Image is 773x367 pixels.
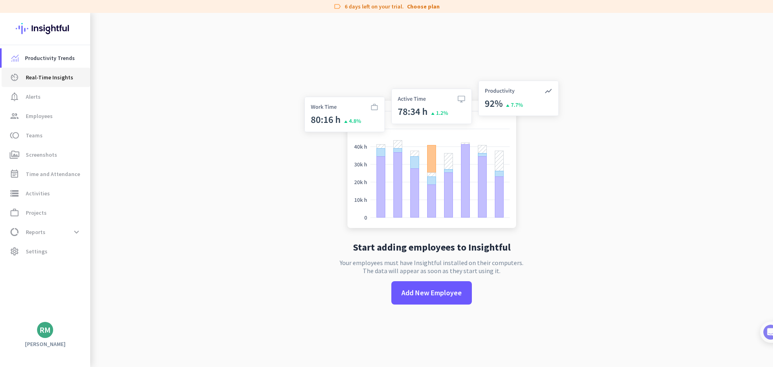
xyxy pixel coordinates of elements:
a: tollTeams [2,126,90,145]
span: Alerts [26,92,41,102]
span: Time and Attendance [26,169,80,179]
i: toll [10,131,19,140]
p: Your employees must have Insightful installed on their computers. The data will appear as soon as... [340,259,523,275]
i: av_timer [10,73,19,82]
a: av_timerReal-Time Insights [2,68,90,87]
i: perm_media [10,150,19,160]
a: storageActivities [2,184,90,203]
i: data_usage [10,227,19,237]
i: storage [10,189,19,198]
img: no-search-results [298,76,565,236]
button: expand_more [69,225,84,239]
span: Real-Time Insights [26,73,73,82]
a: notification_importantAlerts [2,87,90,106]
a: perm_mediaScreenshots [2,145,90,164]
span: Add New Employee [401,288,462,298]
a: Choose plan [407,2,440,10]
i: label [333,2,341,10]
span: Productivity Trends [25,53,75,63]
a: data_usageReportsexpand_more [2,222,90,242]
i: group [10,111,19,121]
span: Reports [26,227,45,237]
h2: Start adding employees to Insightful [353,243,511,252]
i: event_note [10,169,19,179]
img: Insightful logo [16,13,74,44]
span: Screenshots [26,150,57,160]
div: RM [39,326,51,334]
button: Add New Employee [391,281,472,305]
a: work_outlineProjects [2,203,90,222]
img: menu-item [11,54,19,62]
i: work_outline [10,208,19,218]
a: menu-itemProductivity Trends [2,48,90,68]
span: Teams [26,131,43,140]
span: Activities [26,189,50,198]
i: notification_important [10,92,19,102]
span: Settings [26,247,48,256]
a: event_noteTime and Attendance [2,164,90,184]
a: groupEmployees [2,106,90,126]
span: Employees [26,111,53,121]
i: settings [10,247,19,256]
a: settingsSettings [2,242,90,261]
span: Projects [26,208,47,218]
